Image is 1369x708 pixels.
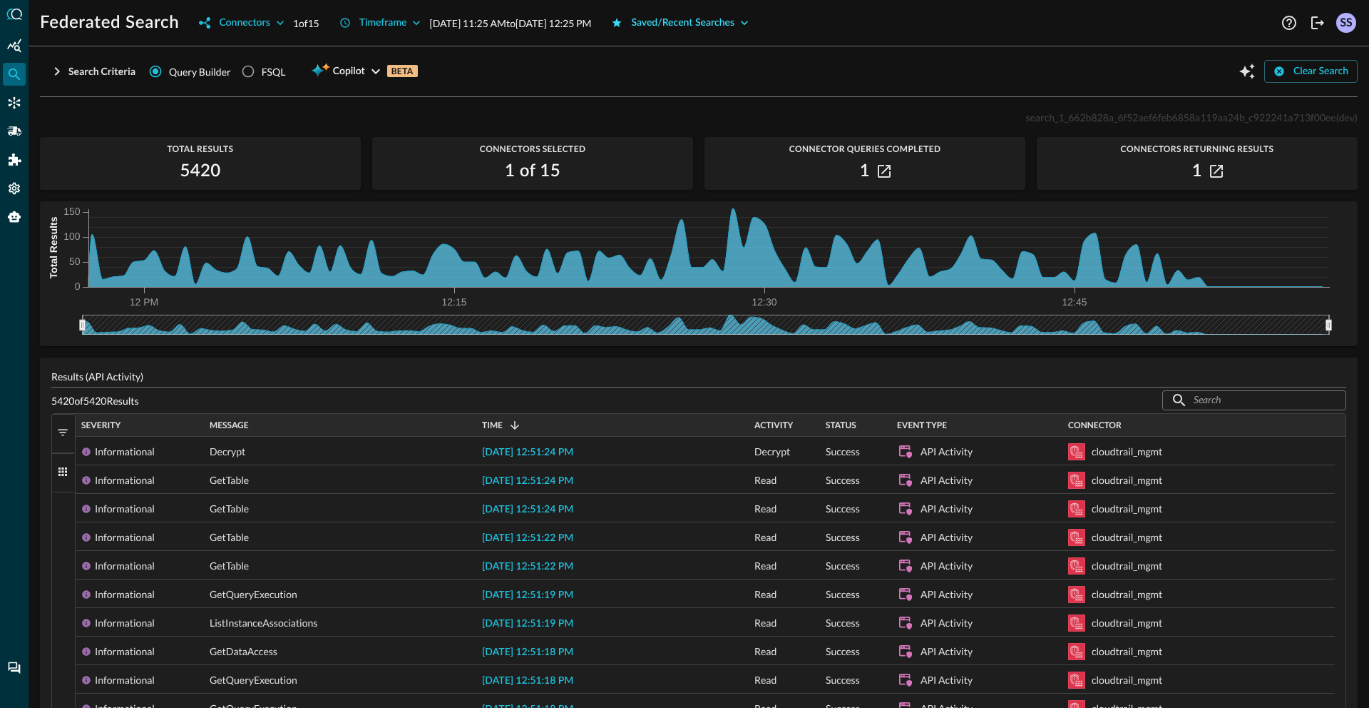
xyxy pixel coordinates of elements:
[1092,609,1162,637] div: cloudtrail_mgmt
[1264,60,1358,83] button: Clear Search
[1092,552,1162,580] div: cloudtrail_mgmt
[921,523,973,552] div: API Activity
[754,609,776,637] span: Read
[68,63,135,81] div: Search Criteria
[3,91,26,114] div: Connectors
[1192,160,1202,183] h2: 1
[81,420,121,430] span: Severity
[754,438,790,466] span: Decrypt
[95,523,155,552] div: Informational
[754,420,793,430] span: Activity
[1293,63,1348,81] div: Clear Search
[210,580,297,609] span: GetQueryExecution
[482,447,573,457] span: [DATE] 12:51:24 PM
[210,420,249,430] span: Message
[441,296,466,308] tspan: 12:15
[921,637,973,666] div: API Activity
[1026,111,1336,123] span: search_1_662b828a_6f52aef6feb6858a119aa24b_c922241a713f00ee
[3,63,26,86] div: Federated Search
[826,552,860,580] span: Success
[921,666,973,694] div: API Activity
[482,619,573,629] span: [DATE] 12:51:19 PM
[1194,387,1313,413] input: Search
[897,420,947,430] span: Event Type
[1068,443,1085,460] svg: Amazon Security Lake
[210,666,297,694] span: GetQueryExecution
[826,523,860,552] span: Success
[631,14,734,32] div: Saved/Recent Searches
[754,666,776,694] span: Read
[482,562,573,572] span: [DATE] 12:51:22 PM
[1068,586,1085,603] svg: Amazon Security Lake
[1068,615,1085,632] svg: Amazon Security Lake
[826,466,860,495] span: Success
[1062,296,1087,308] tspan: 12:45
[3,206,26,228] div: Query Agent
[704,144,1025,154] span: Connector Queries Completed
[219,14,270,32] div: Connectors
[826,438,860,466] span: Success
[754,552,776,580] span: Read
[387,65,418,77] p: BETA
[754,466,776,495] span: Read
[40,144,361,154] span: Total Results
[302,60,426,83] button: CopilotBETA
[826,580,860,609] span: Success
[180,160,220,183] h2: 5420
[1037,144,1358,154] span: Connectors Returning Results
[333,63,365,81] span: Copilot
[210,637,277,666] span: GetDataAccess
[482,647,573,657] span: [DATE] 12:51:18 PM
[210,495,249,523] span: GetTable
[429,16,591,31] p: [DATE] 11:25 AM to [DATE] 12:25 PM
[1092,438,1162,466] div: cloudtrail_mgmt
[1092,523,1162,552] div: cloudtrail_mgmt
[482,533,573,543] span: [DATE] 12:51:22 PM
[95,637,155,666] div: Informational
[3,657,26,679] div: Chat
[482,476,573,486] span: [DATE] 12:51:24 PM
[826,420,856,430] span: Status
[190,11,292,34] button: Connectors
[1092,580,1162,609] div: cloudtrail_mgmt
[95,609,155,637] div: Informational
[826,666,860,694] span: Success
[48,216,59,278] tspan: Total Results
[752,296,776,308] tspan: 12:30
[331,11,430,34] button: Timeframe
[921,609,973,637] div: API Activity
[293,16,319,31] p: 1 of 15
[63,231,81,242] tspan: 100
[1278,11,1301,34] button: Help
[210,466,249,495] span: GetTable
[95,438,155,466] div: Informational
[1068,500,1085,517] svg: Amazon Security Lake
[262,64,286,79] div: FSQL
[69,256,81,267] tspan: 50
[210,552,249,580] span: GetTable
[921,580,973,609] div: API Activity
[482,590,573,600] span: [DATE] 12:51:19 PM
[40,60,144,83] button: Search Criteria
[95,666,155,694] div: Informational
[4,148,26,171] div: Addons
[1236,60,1258,83] button: Open Query Copilot
[372,144,693,154] span: Connectors Selected
[3,34,26,57] div: Summary Insights
[1336,13,1356,33] div: SS
[921,552,973,580] div: API Activity
[754,523,776,552] span: Read
[482,420,503,430] span: Time
[51,393,139,408] p: 5420 of 5420 Results
[921,438,973,466] div: API Activity
[95,552,155,580] div: Informational
[921,466,973,495] div: API Activity
[130,296,158,308] tspan: 12 PM
[826,609,860,637] span: Success
[921,495,973,523] div: API Activity
[51,369,1346,384] p: Results (API Activity)
[1068,643,1085,660] svg: Amazon Security Lake
[210,438,245,466] span: Decrypt
[1068,557,1085,575] svg: Amazon Security Lake
[860,160,870,183] h2: 1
